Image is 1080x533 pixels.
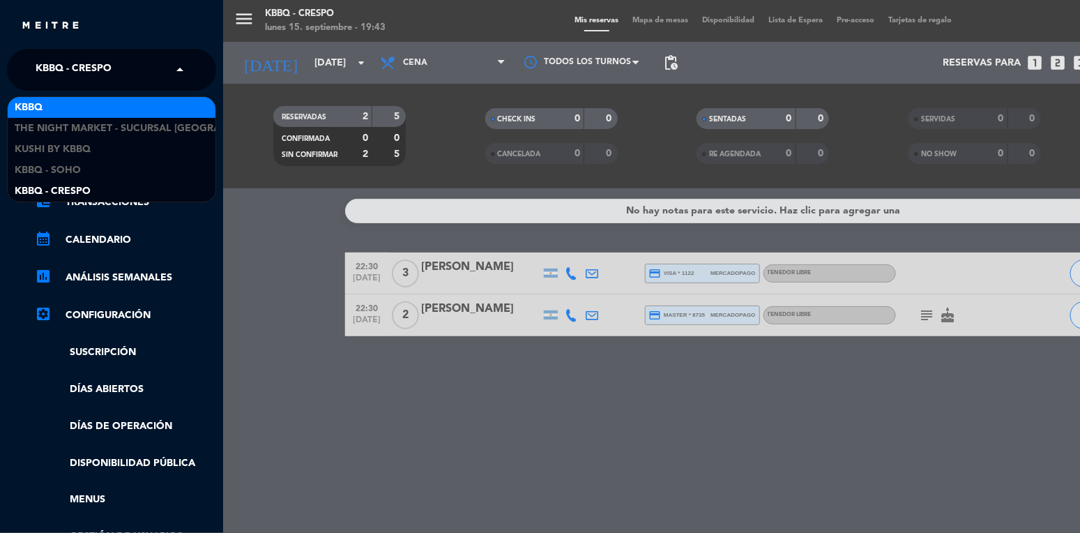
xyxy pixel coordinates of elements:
a: Días abiertos [35,382,216,398]
a: Configuración [35,307,216,324]
a: account_balance_walletTransacciones [35,194,216,211]
a: Suscripción [35,345,216,361]
i: calendar_month [35,230,52,247]
span: Kbbq - Soho [15,163,81,179]
a: Días de Operación [35,419,216,435]
span: Kbbq - Crespo [36,55,112,84]
i: assessment [35,268,52,285]
a: Disponibilidad pública [35,456,216,472]
a: calendar_monthCalendario [35,232,216,248]
a: assessmentANÁLISIS SEMANALES [35,269,216,286]
span: Kbbq - Crespo [15,183,91,200]
img: MEITRE [21,21,80,31]
span: Kushi by KBBQ [15,142,91,158]
span: KBBQ [15,100,43,116]
i: settings_applications [35,306,52,322]
a: Menus [35,492,216,508]
span: The Night Market - Sucursal [GEOGRAPHIC_DATA] [15,121,277,137]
